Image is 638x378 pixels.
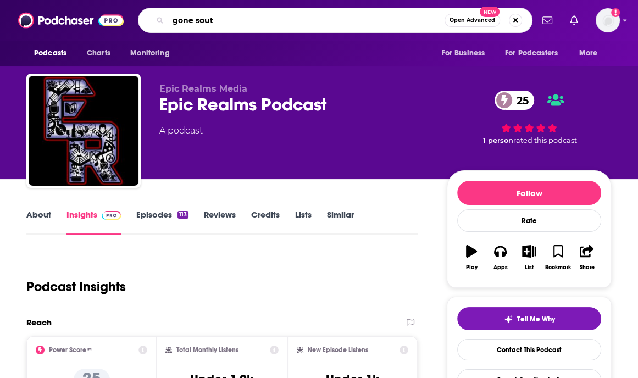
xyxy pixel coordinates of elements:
div: Share [579,264,594,271]
a: Lists [295,209,312,235]
button: Open AdvancedNew [445,14,500,27]
span: Epic Realms Media [159,84,247,94]
button: Bookmark [543,238,572,277]
button: Share [573,238,601,277]
a: Credits [251,209,280,235]
div: 25 1 personrated this podcast [447,84,612,152]
button: Play [457,238,486,277]
a: Similar [327,209,354,235]
button: open menu [26,43,81,64]
button: List [515,238,543,277]
span: For Business [441,46,485,61]
h1: Podcast Insights [26,279,126,295]
div: Search podcasts, credits, & more... [138,8,532,33]
span: Tell Me Why [517,315,555,324]
svg: Add a profile image [611,8,620,17]
span: 1 person [483,136,513,144]
div: Bookmark [545,264,571,271]
h2: New Episode Listens [308,346,368,354]
h2: Reach [26,317,52,327]
img: User Profile [596,8,620,32]
a: Show notifications dropdown [565,11,582,30]
button: open menu [572,43,612,64]
span: rated this podcast [513,136,577,144]
img: tell me why sparkle [504,315,513,324]
span: Open Advanced [450,18,495,23]
div: 113 [177,211,188,219]
a: Contact This Podcast [457,339,601,360]
button: tell me why sparkleTell Me Why [457,307,601,330]
button: Apps [486,238,514,277]
button: open menu [123,43,184,64]
a: 25 [495,91,534,110]
input: Search podcasts, credits, & more... [168,12,445,29]
span: Logged in as BKusilek [596,8,620,32]
h2: Power Score™ [49,346,92,354]
div: Apps [493,264,508,271]
span: Monitoring [130,46,169,61]
a: Charts [80,43,117,64]
span: New [480,7,500,17]
div: A podcast [159,124,203,137]
a: About [26,209,51,235]
button: Follow [457,181,601,205]
div: List [525,264,534,271]
button: Show profile menu [596,8,620,32]
button: open menu [434,43,498,64]
a: Show notifications dropdown [538,11,557,30]
img: Podchaser - Follow, Share and Rate Podcasts [18,10,124,31]
span: More [579,46,598,61]
a: InsightsPodchaser Pro [66,209,121,235]
div: Rate [457,209,601,232]
a: Reviews [204,209,236,235]
h2: Total Monthly Listens [176,346,238,354]
div: Play [466,264,478,271]
a: Episodes113 [136,209,188,235]
button: open menu [498,43,574,64]
span: Podcasts [34,46,66,61]
span: Charts [87,46,110,61]
span: For Podcasters [505,46,558,61]
img: Epic Realms Podcast [29,76,138,186]
img: Podchaser Pro [102,211,121,220]
span: 25 [506,91,534,110]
